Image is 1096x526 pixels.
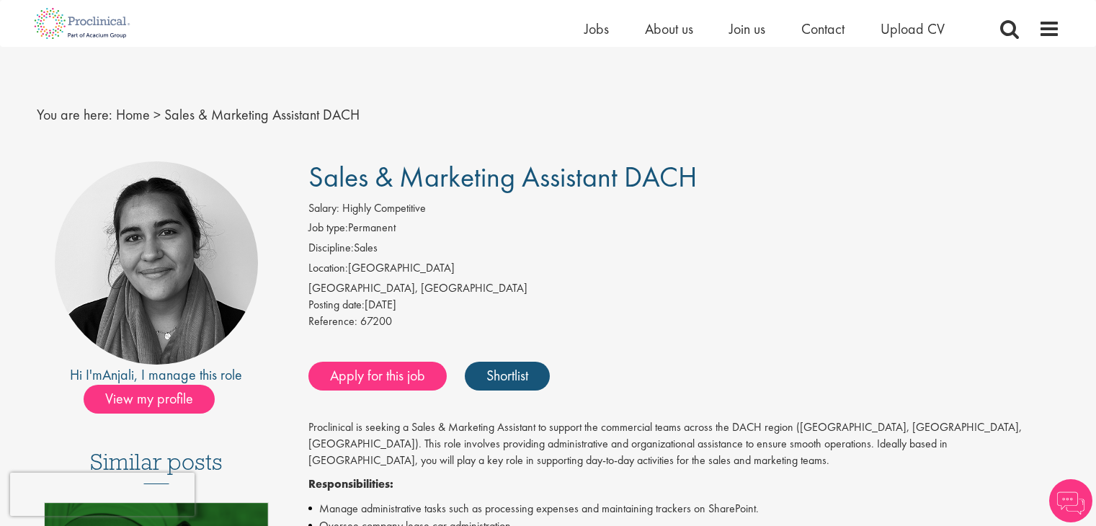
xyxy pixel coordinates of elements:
[84,388,229,406] a: View my profile
[308,419,1060,469] p: Proclinical is seeking a Sales & Marketing Assistant to support the commercial teams across the D...
[308,260,348,277] label: Location:
[729,19,765,38] a: Join us
[308,280,1060,297] div: [GEOGRAPHIC_DATA], [GEOGRAPHIC_DATA]
[308,159,697,195] span: Sales & Marketing Assistant DACH
[37,365,277,385] div: Hi I'm , I manage this role
[10,473,195,516] iframe: reCAPTCHA
[164,105,360,124] span: Sales & Marketing Assistant DACH
[308,240,1060,260] li: Sales
[308,220,1060,240] li: Permanent
[308,362,447,391] a: Apply for this job
[584,19,609,38] a: Jobs
[465,362,550,391] a: Shortlist
[360,313,392,329] span: 67200
[308,297,1060,313] div: [DATE]
[881,19,945,38] a: Upload CV
[90,450,223,484] h3: Similar posts
[308,260,1060,280] li: [GEOGRAPHIC_DATA]
[342,200,426,215] span: Highly Competitive
[153,105,161,124] span: >
[308,240,354,257] label: Discipline:
[308,476,393,491] strong: Responsibilities:
[801,19,845,38] a: Contact
[1049,479,1092,522] img: Chatbot
[308,200,339,217] label: Salary:
[645,19,693,38] a: About us
[308,500,1060,517] li: Manage administrative tasks such as processing expenses and maintaining trackers on SharePoint.
[84,385,215,414] span: View my profile
[308,220,348,236] label: Job type:
[308,297,365,312] span: Posting date:
[37,105,112,124] span: You are here:
[308,313,357,330] label: Reference:
[116,105,150,124] a: breadcrumb link
[55,161,258,365] img: imeage of recruiter Anjali Parbhu
[102,365,134,384] a: Anjali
